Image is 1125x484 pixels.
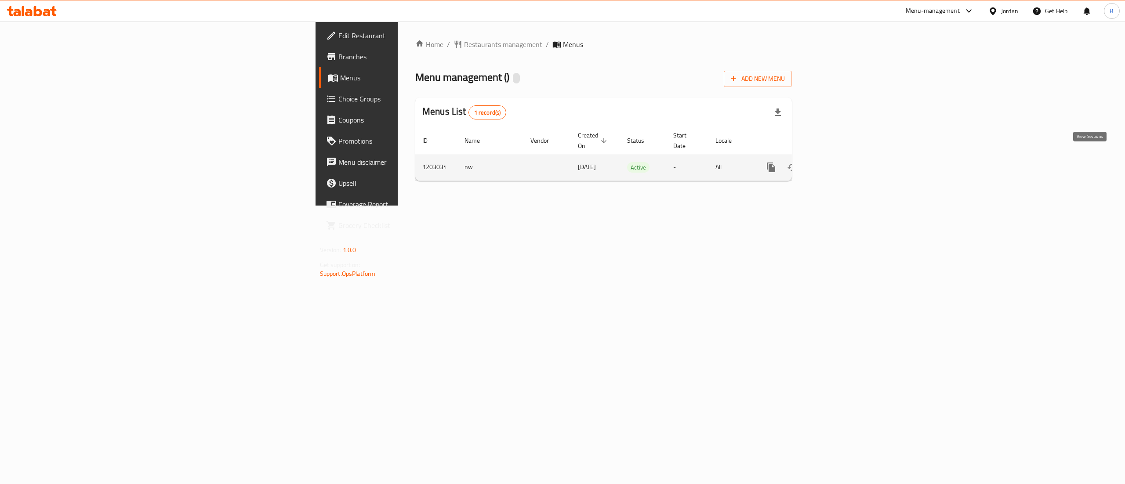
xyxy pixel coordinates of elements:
div: Active [627,162,650,173]
div: Menu-management [906,6,960,16]
span: Coverage Report [338,199,497,209]
div: Jordan [1001,6,1018,16]
span: Promotions [338,136,497,146]
button: more [761,157,782,178]
span: Locale [715,135,743,146]
span: Upsell [338,178,497,188]
span: Coupons [338,115,497,125]
a: Promotions [319,130,504,152]
li: / [546,39,549,50]
a: Menu disclaimer [319,152,504,173]
span: Version: [320,244,341,256]
span: B [1110,6,1114,16]
span: Status [627,135,656,146]
a: Menus [319,67,504,88]
span: Edit Restaurant [338,30,497,41]
a: Coverage Report [319,194,504,215]
a: Upsell [319,173,504,194]
span: Menus [563,39,583,50]
span: 1 record(s) [469,108,506,117]
span: Get support on: [320,259,360,271]
td: - [666,154,708,181]
a: Edit Restaurant [319,25,504,46]
a: Branches [319,46,504,67]
a: Choice Groups [319,88,504,109]
button: Add New Menu [724,71,792,87]
div: Export file [767,102,788,123]
span: Vendor [530,135,560,146]
table: enhanced table [415,127,852,181]
h2: Menus List [422,105,506,119]
div: Total records count [468,105,507,119]
span: Menu disclaimer [338,157,497,167]
td: All [708,154,754,181]
span: Created On [578,130,610,151]
th: Actions [754,127,852,154]
span: Branches [338,51,497,62]
span: Active [627,163,650,173]
span: ID [422,135,439,146]
span: 1.0.0 [343,244,356,256]
a: Support.OpsPlatform [320,268,376,279]
span: Grocery Checklist [338,220,497,231]
a: Grocery Checklist [319,215,504,236]
span: Name [465,135,491,146]
button: Change Status [782,157,803,178]
span: Choice Groups [338,94,497,104]
span: Menus [340,72,497,83]
a: Coupons [319,109,504,130]
span: [DATE] [578,161,596,173]
span: Add New Menu [731,73,785,84]
nav: breadcrumb [415,39,792,50]
span: Start Date [673,130,698,151]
